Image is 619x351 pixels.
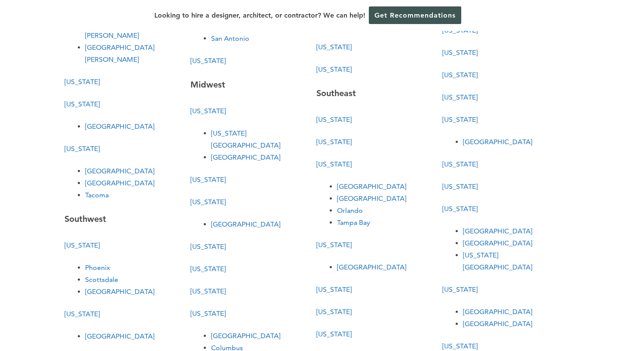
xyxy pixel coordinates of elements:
a: [US_STATE] [442,160,478,168]
a: [GEOGRAPHIC_DATA] [211,332,280,340]
a: [US_STATE] [190,107,226,115]
strong: Midwest [190,79,225,90]
a: [US_STATE][GEOGRAPHIC_DATA] [463,251,532,271]
a: [US_STATE] [190,309,226,318]
a: [GEOGRAPHIC_DATA] [337,194,406,203]
strong: Southwest [64,214,106,224]
a: [US_STATE] [316,330,352,338]
a: [US_STATE] [442,71,478,79]
a: [US_STATE] [64,145,100,153]
a: [US_STATE] [190,175,226,184]
a: [GEOGRAPHIC_DATA] [85,167,154,175]
a: [US_STATE] [316,160,352,168]
a: [US_STATE] [316,115,352,124]
a: [US_STATE] [64,310,100,318]
a: [US_STATE] [442,285,478,294]
iframe: Drift Widget Chat Controller [454,289,609,341]
a: Get Recommendations [369,6,461,24]
a: [GEOGRAPHIC_DATA] [337,182,406,191]
a: [US_STATE] [316,43,352,51]
a: [GEOGRAPHIC_DATA] [211,220,280,228]
a: [US_STATE] [442,115,478,124]
a: [GEOGRAPHIC_DATA][PERSON_NAME] [85,43,154,64]
a: [US_STATE] [190,287,226,295]
a: [US_STATE] [190,57,226,65]
a: [GEOGRAPHIC_DATA] [463,227,532,235]
a: [GEOGRAPHIC_DATA] [85,287,154,296]
a: [US_STATE] [190,242,226,251]
a: [US_STATE] [190,198,226,206]
a: [US_STATE] [64,100,100,108]
a: [US_STATE] [316,308,352,316]
a: [US_STATE] [316,241,352,249]
a: Tampa Bay [337,218,370,227]
a: [US_STATE] [442,342,478,350]
a: [GEOGRAPHIC_DATA] [85,332,154,340]
a: [US_STATE] [316,138,352,146]
a: Tacoma [85,191,109,199]
a: [US_STATE] [442,205,478,213]
a: [US_STATE][GEOGRAPHIC_DATA] [211,129,280,149]
a: [US_STATE] [316,65,352,73]
a: [GEOGRAPHIC_DATA] [463,138,532,146]
a: [GEOGRAPHIC_DATA] [337,263,406,271]
a: San Antonio [211,34,249,42]
a: [US_STATE] [64,78,100,86]
a: [US_STATE] [442,93,478,101]
a: Phoenix [85,263,110,272]
a: [GEOGRAPHIC_DATA] [85,179,154,187]
a: [GEOGRAPHIC_DATA] [463,239,532,247]
a: [GEOGRAPHIC_DATA] [211,153,280,161]
a: [US_STATE] [64,241,100,249]
a: [US_STATE] [442,48,478,57]
strong: Southeast [316,88,356,98]
a: Orlando [337,206,363,215]
a: [US_STATE] [190,265,226,273]
a: Scottsdale [85,275,118,284]
a: [US_STATE] [316,285,352,294]
a: [US_STATE] [442,182,478,191]
a: [GEOGRAPHIC_DATA] [85,122,154,130]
